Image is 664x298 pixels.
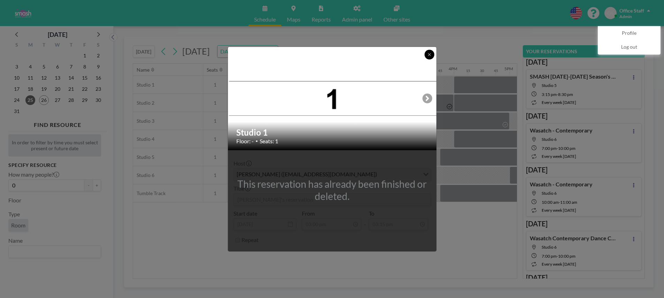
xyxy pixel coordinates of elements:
a: Profile [598,26,660,40]
span: • [255,138,258,144]
span: Log out [621,44,637,51]
a: Log out [598,40,660,54]
h2: Studio 1 [236,127,429,138]
span: Floor: - [236,138,254,145]
div: This reservation has already been finished or deleted. [228,178,436,202]
span: Profile [622,30,636,37]
img: 537.png [228,81,437,116]
span: Seats: 1 [260,138,278,145]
